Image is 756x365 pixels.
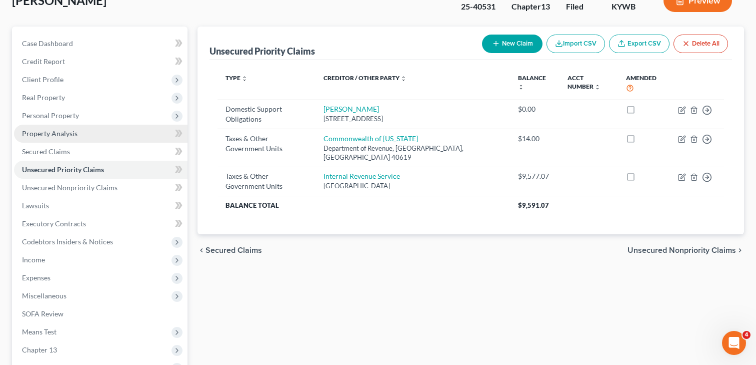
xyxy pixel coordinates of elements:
[482,35,542,53] button: New Claim
[627,246,744,254] button: Unsecured Nonpriority Claims chevron_right
[518,74,546,90] a: Balance unfold_more
[209,45,315,57] div: Unsecured Priority Claims
[323,74,406,82] a: Creditor / Other Party unfold_more
[22,111,79,120] span: Personal Property
[22,75,63,84] span: Client Profile
[323,114,502,124] div: [STREET_ADDRESS]
[611,1,647,13] div: KYWB
[22,93,65,102] span: Real Property
[323,181,502,191] div: [GEOGRAPHIC_DATA]
[14,215,187,233] a: Executory Contracts
[400,76,406,82] i: unfold_more
[22,129,77,138] span: Property Analysis
[22,219,86,228] span: Executory Contracts
[197,246,262,254] button: chevron_left Secured Claims
[22,255,45,264] span: Income
[22,147,70,156] span: Secured Claims
[225,171,307,191] div: Taxes & Other Government Units
[22,57,65,66] span: Credit Report
[22,345,57,354] span: Chapter 13
[609,35,669,53] a: Export CSV
[673,35,728,53] button: Delete All
[742,331,750,339] span: 4
[241,76,247,82] i: unfold_more
[323,172,400,180] a: Internal Revenue Service
[22,273,50,282] span: Expenses
[541,2,550,11] span: 13
[511,1,550,13] div: Chapter
[22,183,117,192] span: Unsecured Nonpriority Claims
[618,68,670,100] th: Amended
[736,246,744,254] i: chevron_right
[22,165,104,174] span: Unsecured Priority Claims
[566,1,595,13] div: Filed
[14,197,187,215] a: Lawsuits
[14,305,187,323] a: SOFA Review
[323,105,379,113] a: [PERSON_NAME]
[14,143,187,161] a: Secured Claims
[14,125,187,143] a: Property Analysis
[518,84,524,90] i: unfold_more
[225,74,247,82] a: Type unfold_more
[518,134,551,144] div: $14.00
[722,331,746,355] iframe: Intercom live chat
[22,237,113,246] span: Codebtors Insiders & Notices
[22,39,73,48] span: Case Dashboard
[14,161,187,179] a: Unsecured Priority Claims
[546,35,605,53] button: Import CSV
[205,246,262,254] span: Secured Claims
[518,201,549,209] span: $9,591.07
[323,144,502,162] div: Department of Revenue, [GEOGRAPHIC_DATA], [GEOGRAPHIC_DATA] 40619
[594,84,600,90] i: unfold_more
[22,291,66,300] span: Miscellaneous
[14,179,187,197] a: Unsecured Nonpriority Claims
[323,134,418,143] a: Commonwealth of [US_STATE]
[225,104,307,124] div: Domestic Support Obligations
[22,201,49,210] span: Lawsuits
[217,196,510,214] th: Balance Total
[22,327,56,336] span: Means Test
[225,134,307,154] div: Taxes & Other Government Units
[627,246,736,254] span: Unsecured Nonpriority Claims
[567,74,600,90] a: Acct Number unfold_more
[14,53,187,71] a: Credit Report
[22,309,63,318] span: SOFA Review
[197,246,205,254] i: chevron_left
[518,171,551,181] div: $9,577.07
[14,35,187,53] a: Case Dashboard
[518,104,551,114] div: $0.00
[461,1,495,13] div: 25-40531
